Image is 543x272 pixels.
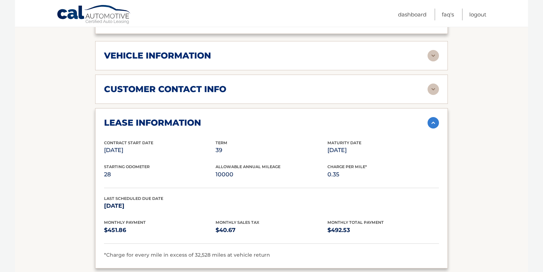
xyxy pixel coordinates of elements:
a: FAQ's [442,9,454,20]
span: Maturity Date [327,140,361,145]
span: Contract Start Date [104,140,153,145]
span: Allowable Annual Mileage [216,164,280,169]
p: [DATE] [327,145,439,155]
p: 39 [216,145,327,155]
h2: vehicle information [104,50,211,61]
p: 10000 [216,170,327,180]
p: $40.67 [216,225,327,235]
img: accordion-active.svg [428,117,439,129]
h2: lease information [104,117,201,128]
span: Last Scheduled Due Date [104,196,163,201]
span: Starting Odometer [104,164,150,169]
a: Dashboard [398,9,426,20]
h2: customer contact info [104,84,226,95]
p: $451.86 [104,225,216,235]
span: Term [216,140,227,145]
p: [DATE] [104,145,216,155]
p: 0.35 [327,170,439,180]
span: *Charge for every mile in excess of 32,528 miles at vehicle return [104,252,270,258]
span: Charge Per Mile* [327,164,367,169]
p: 28 [104,170,216,180]
p: [DATE] [104,201,216,211]
span: Monthly Total Payment [327,220,384,225]
img: accordion-rest.svg [428,50,439,61]
a: Logout [469,9,486,20]
img: accordion-rest.svg [428,84,439,95]
p: $492.53 [327,225,439,235]
span: Monthly Payment [104,220,146,225]
a: Cal Automotive [57,5,131,25]
span: Monthly Sales Tax [216,220,259,225]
